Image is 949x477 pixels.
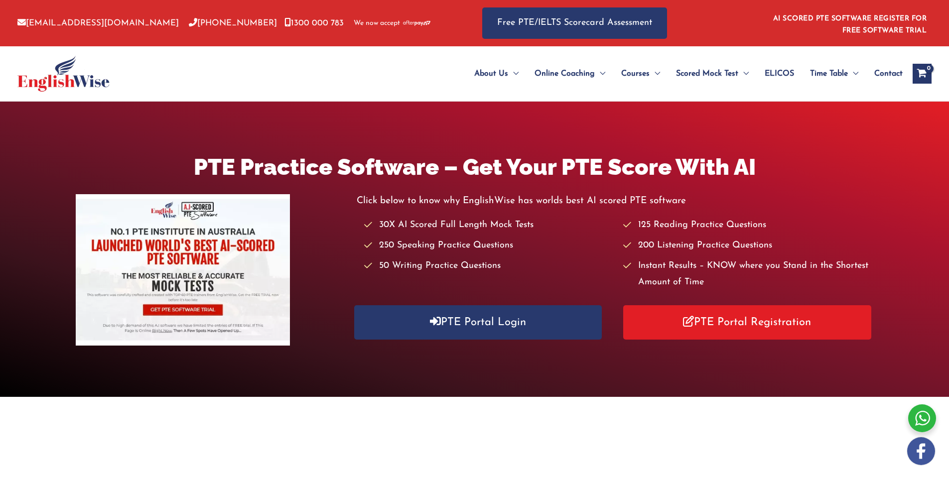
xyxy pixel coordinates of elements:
[765,56,794,91] span: ELICOS
[907,437,935,465] img: white-facebook.png
[474,56,508,91] span: About Us
[866,56,903,91] a: Contact
[284,19,344,27] a: 1300 000 783
[466,56,527,91] a: About UsMenu Toggle
[913,64,932,84] a: View Shopping Cart, empty
[623,217,873,234] li: 125 Reading Practice Questions
[403,20,430,26] img: Afterpay-Logo
[650,56,660,91] span: Menu Toggle
[623,238,873,254] li: 200 Listening Practice Questions
[767,7,932,39] aside: Header Widget 1
[773,15,927,34] a: AI SCORED PTE SOFTWARE REGISTER FOR FREE SOFTWARE TRIAL
[76,151,873,183] h1: PTE Practice Software – Get Your PTE Score With AI
[623,305,871,340] a: PTE Portal Registration
[354,18,400,28] span: We now accept
[810,56,848,91] span: Time Table
[76,194,290,346] img: pte-institute-main
[527,56,613,91] a: Online CoachingMenu Toggle
[623,258,873,291] li: Instant Results – KNOW where you Stand in the Shortest Amount of Time
[802,56,866,91] a: Time TableMenu Toggle
[189,19,277,27] a: [PHONE_NUMBER]
[676,56,738,91] span: Scored Mock Test
[848,56,858,91] span: Menu Toggle
[738,56,749,91] span: Menu Toggle
[621,56,650,91] span: Courses
[482,7,667,39] a: Free PTE/IELTS Scorecard Assessment
[364,258,614,274] li: 50 Writing Practice Questions
[17,19,179,27] a: [EMAIL_ADDRESS][DOMAIN_NAME]
[364,217,614,234] li: 30X AI Scored Full Length Mock Tests
[613,56,668,91] a: CoursesMenu Toggle
[354,305,602,340] a: PTE Portal Login
[364,238,614,254] li: 250 Speaking Practice Questions
[668,56,757,91] a: Scored Mock TestMenu Toggle
[535,56,595,91] span: Online Coaching
[595,56,605,91] span: Menu Toggle
[874,56,903,91] span: Contact
[757,56,802,91] a: ELICOS
[17,56,110,92] img: cropped-ew-logo
[357,193,873,209] p: Click below to know why EnglishWise has worlds best AI scored PTE software
[450,56,903,91] nav: Site Navigation: Main Menu
[508,56,519,91] span: Menu Toggle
